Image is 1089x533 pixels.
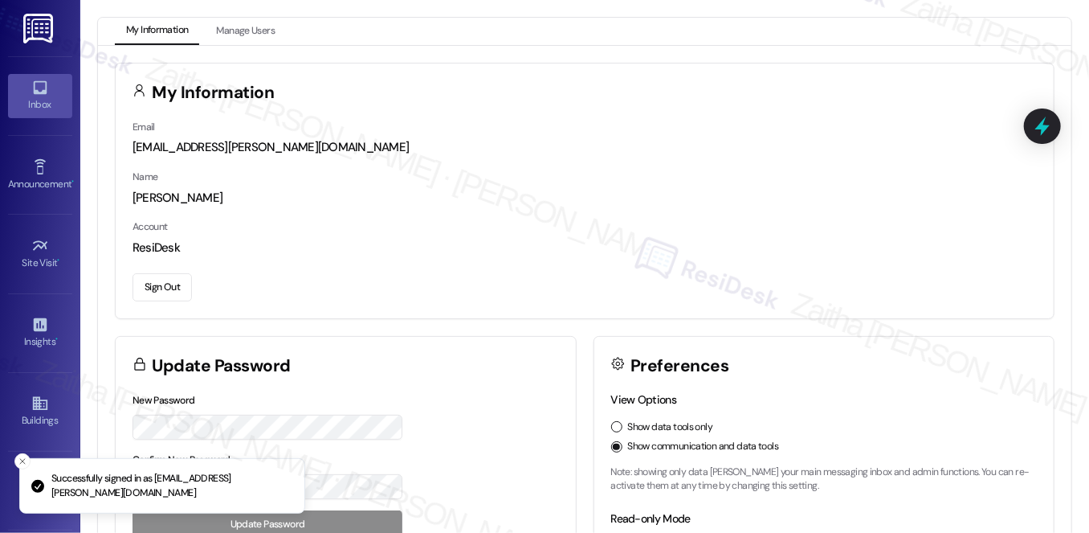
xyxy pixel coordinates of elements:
[628,440,779,454] label: Show communication and data tools
[133,139,1037,156] div: [EMAIL_ADDRESS][PERSON_NAME][DOMAIN_NAME]
[8,469,72,513] a: Leads
[611,465,1038,494] p: Note: showing only data [PERSON_NAME] your main messaging inbox and admin functions. You can re-a...
[630,358,728,375] h3: Preferences
[133,190,1037,207] div: [PERSON_NAME]
[133,220,168,233] label: Account
[23,14,56,43] img: ResiDesk Logo
[71,176,74,187] span: •
[133,240,1037,256] div: ResiDesk
[133,170,158,183] label: Name
[115,18,199,45] button: My Information
[14,453,31,469] button: Close toast
[133,394,195,407] label: New Password
[153,358,291,375] h3: Update Password
[133,273,192,301] button: Sign Out
[628,420,713,435] label: Show data tools only
[153,84,275,101] h3: My Information
[8,390,72,433] a: Buildings
[55,334,58,345] span: •
[611,392,677,407] label: View Options
[8,311,72,355] a: Insights •
[51,472,292,500] p: Successfully signed in as [EMAIL_ADDRESS][PERSON_NAME][DOMAIN_NAME]
[133,121,155,133] label: Email
[8,74,72,117] a: Inbox
[58,255,60,266] span: •
[611,511,691,526] label: Read-only Mode
[8,232,72,276] a: Site Visit •
[205,18,286,45] button: Manage Users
